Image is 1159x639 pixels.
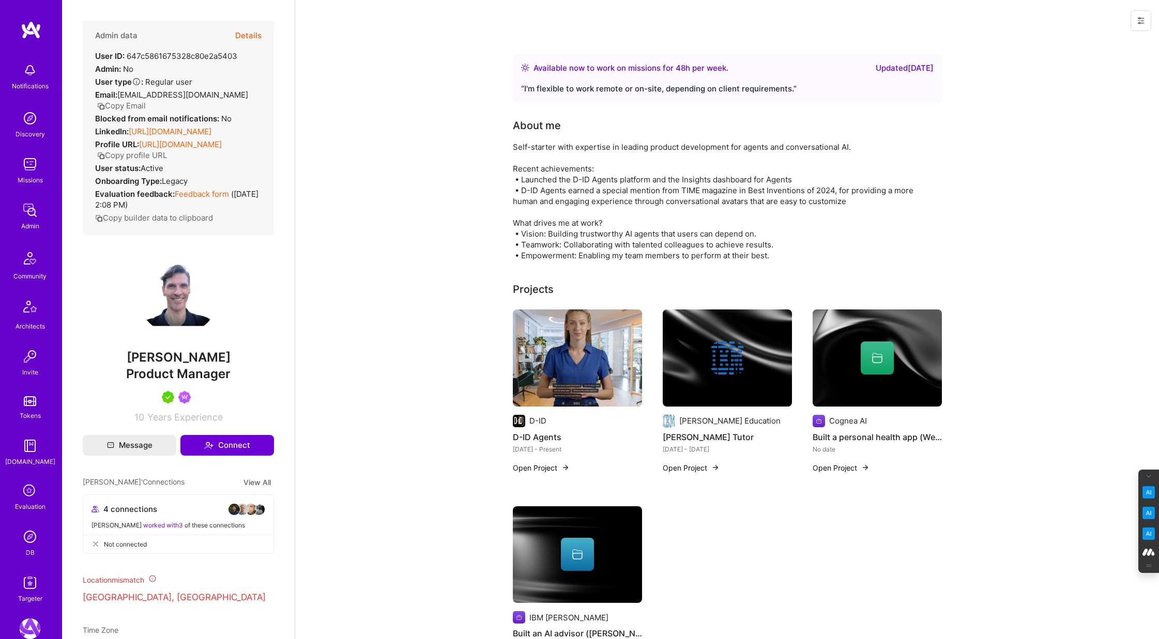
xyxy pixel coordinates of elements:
span: 4 connections [103,504,157,515]
img: Architects [18,296,42,321]
div: [DATE] - Present [513,444,642,455]
div: Targeter [18,593,42,604]
i: icon Copy [97,152,105,160]
img: Key Point Extractor icon [1142,486,1155,498]
img: Company logo [711,341,744,375]
a: [URL][DOMAIN_NAME] [139,139,222,149]
span: [PERSON_NAME] [83,350,274,365]
img: teamwork [20,154,40,175]
img: Been on Mission [178,391,191,403]
div: Tokens [20,410,41,421]
img: Company logo [813,415,825,427]
div: Architects [16,321,45,332]
h4: Admin data [95,31,138,40]
div: Discovery [16,129,45,139]
div: DB [26,547,35,558]
div: “ I'm flexible to work remote or on-site, depending on client requirements. ” [521,83,934,95]
i: Help [132,77,141,86]
span: [EMAIL_ADDRESS][DOMAIN_NAME] [117,90,248,100]
div: Community [13,271,47,282]
div: Location mismatch [83,574,274,585]
span: [PERSON_NAME]' Connections [83,476,185,488]
a: Feedback form [175,189,229,199]
button: Copy builder data to clipboard [95,212,213,223]
img: avatar [253,503,265,516]
h4: [PERSON_NAME] Tutor [663,430,792,444]
a: [URL][DOMAIN_NAME] [129,127,211,136]
i: icon Copy [95,214,103,222]
strong: User ID: [95,51,125,61]
button: Copy Email [97,100,146,111]
div: [PERSON_NAME] Education [679,415,781,426]
span: legacy [162,176,188,186]
button: View All [240,476,274,488]
strong: Onboarding Type: [95,176,162,186]
i: icon Copy [97,102,105,110]
img: Skill Targeter [20,572,40,593]
i: icon Mail [107,442,114,449]
img: A.Team: Leading A.Team's Marketing & DemandGen [20,618,40,639]
strong: LinkedIn: [95,127,129,136]
span: Years Experience [147,412,223,423]
span: 48 [676,63,685,73]
strong: Admin: [95,64,121,74]
div: Available now to work on missions for h per week . [533,62,728,74]
div: 647c5861675328c80e2a5403 [95,51,237,61]
div: D-ID [529,415,546,426]
img: D-ID Agents [513,309,642,407]
img: admin teamwork [20,200,40,221]
img: Company logo [663,415,675,427]
img: Email Tone Analyzer icon [1142,507,1155,519]
button: Open Project [813,462,870,473]
strong: Evaluation feedback: [95,189,175,199]
button: Open Project [513,462,570,473]
img: Community [18,246,42,271]
i: icon SelectionTeam [20,481,40,501]
img: cover [813,309,942,407]
i: icon Connect [204,441,213,450]
div: Cognea AI [829,415,867,426]
img: User Avatar [137,252,220,335]
div: Regular user [95,76,192,87]
img: arrow-right [561,463,570,472]
a: A.Team: Leading A.Team's Marketing & DemandGen [17,618,43,639]
img: cover [663,309,792,407]
div: Self-starter with expertise in leading product development for agents and conversational AI. Rece... [513,142,926,261]
strong: User status: [95,163,141,173]
div: Evaluation [15,501,45,512]
div: No [95,64,133,74]
img: arrow-right [861,463,870,472]
h4: Built a personal health app (Wellness Coach) to engage consumers in healthy behaviors. [813,430,942,444]
div: Projects [513,282,554,297]
div: Notifications [12,81,49,91]
span: Not connected [104,539,147,550]
button: Copy profile URL [97,150,167,161]
div: No [95,113,232,124]
img: Invite [20,346,40,367]
div: Invite [22,367,38,378]
div: [DATE] - [DATE] [663,444,792,455]
img: Admin Search [20,526,40,547]
div: No date [813,444,942,455]
div: ( [DATE] 2:08 PM ) [95,189,262,210]
img: avatar [245,503,257,516]
button: Open Project [663,462,720,473]
img: arrow-right [711,463,720,472]
i: icon Collaborator [91,505,99,513]
strong: Blocked from email notifications: [95,114,221,123]
div: About me [513,118,561,133]
img: logo [21,21,41,39]
strong: Profile URL: [95,139,139,149]
button: Connect [180,435,274,456]
span: worked with 3 [143,521,183,529]
img: Jargon Buster icon [1142,527,1155,540]
img: discovery [20,108,40,129]
div: Missions [18,175,43,185]
h4: D-ID Agents [513,430,642,444]
img: avatar [236,503,249,516]
strong: User type : [95,77,143,87]
div: [DOMAIN_NAME] [5,456,55,467]
span: Time Zone [83,626,118,634]
button: Details [235,21,262,51]
span: Active [141,163,163,173]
